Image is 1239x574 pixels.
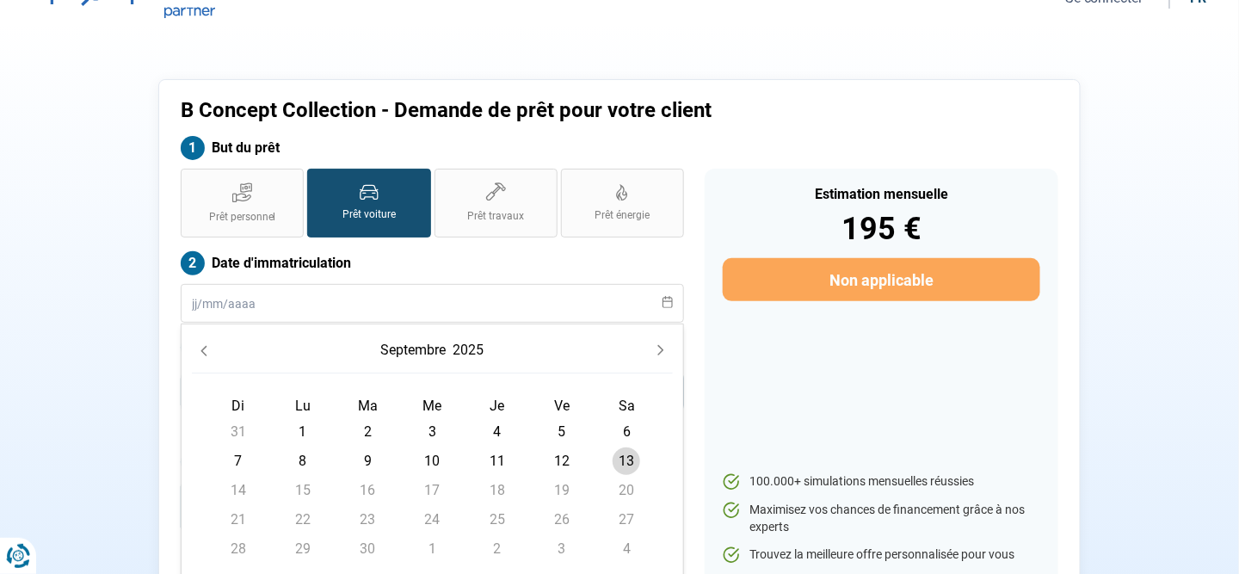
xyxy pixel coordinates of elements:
td: 19 [529,476,594,505]
td: 25 [465,505,529,534]
span: Ve [554,398,570,414]
span: 3 [418,418,446,446]
td: 23 [336,505,400,534]
td: 3 [529,534,594,564]
td: 3 [400,417,465,447]
td: 29 [270,534,335,564]
td: 30 [336,534,400,564]
td: 2 [465,534,529,564]
span: 9 [354,447,381,475]
td: 1 [270,417,335,447]
td: 14 [206,476,270,505]
span: 20 [613,477,640,504]
button: Choose Year [450,335,488,366]
span: Me [422,398,441,414]
span: 15 [289,477,317,504]
span: 10 [418,447,446,475]
span: 23 [354,506,381,534]
td: 4 [595,534,659,564]
td: 16 [336,476,400,505]
td: 12 [529,447,594,476]
td: 11 [465,447,529,476]
td: 2 [336,417,400,447]
li: 100.000+ simulations mensuelles réussies [723,473,1040,491]
span: 16 [354,477,381,504]
td: 8 [270,447,335,476]
span: 8 [289,447,317,475]
span: 14 [225,477,252,504]
td: 6 [595,417,659,447]
span: Sa [619,398,635,414]
span: 19 [548,477,576,504]
td: 13 [595,447,659,476]
td: 24 [400,505,465,534]
span: 17 [418,477,446,504]
span: 27 [613,506,640,534]
td: 22 [270,505,335,534]
span: 29 [289,535,317,563]
span: 25 [484,506,511,534]
input: jj/mm/aaaa [181,284,684,323]
span: Prêt travaux [467,209,524,224]
span: 22 [289,506,317,534]
span: 30 [354,535,381,563]
span: 5 [548,418,576,446]
li: Trouvez la meilleure offre personnalisée pour vous [723,546,1040,564]
span: Ma [358,398,378,414]
span: 2 [484,535,511,563]
span: Prêt personnel [209,210,276,225]
button: Next Month [649,338,673,362]
span: 2 [354,418,381,446]
span: Prêt voiture [342,207,396,222]
span: 6 [613,418,640,446]
td: 18 [465,476,529,505]
td: 5 [529,417,594,447]
button: Non applicable [723,258,1040,301]
td: 27 [595,505,659,534]
label: But du prêt [181,136,684,160]
label: Date d'immatriculation [181,251,684,275]
div: 195 € [723,213,1040,244]
span: 21 [225,506,252,534]
span: 24 [418,506,446,534]
span: Di [231,398,244,414]
td: 15 [270,476,335,505]
td: 28 [206,534,270,564]
span: 26 [548,506,576,534]
span: 18 [484,477,511,504]
h1: B Concept Collection - Demande de prêt pour votre client [181,98,834,123]
span: 1 [289,418,317,446]
td: 7 [206,447,270,476]
span: 28 [225,535,252,563]
span: 7 [225,447,252,475]
span: Prêt énergie [595,208,650,223]
td: 31 [206,417,270,447]
td: 21 [206,505,270,534]
span: 4 [613,535,640,563]
span: 12 [548,447,576,475]
td: 17 [400,476,465,505]
span: 4 [484,418,511,446]
td: 10 [400,447,465,476]
span: 11 [484,447,511,475]
td: 9 [336,447,400,476]
td: 1 [400,534,465,564]
div: Estimation mensuelle [723,188,1040,201]
span: 1 [418,535,446,563]
td: 26 [529,505,594,534]
li: Maximisez vos chances de financement grâce à nos experts [723,502,1040,535]
span: 31 [225,418,252,446]
span: Lu [295,398,311,414]
td: 20 [595,476,659,505]
span: Je [490,398,504,414]
button: Previous Month [192,338,216,362]
td: 4 [465,417,529,447]
button: Choose Month [378,335,450,366]
span: 3 [548,535,576,563]
span: 13 [613,447,640,475]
